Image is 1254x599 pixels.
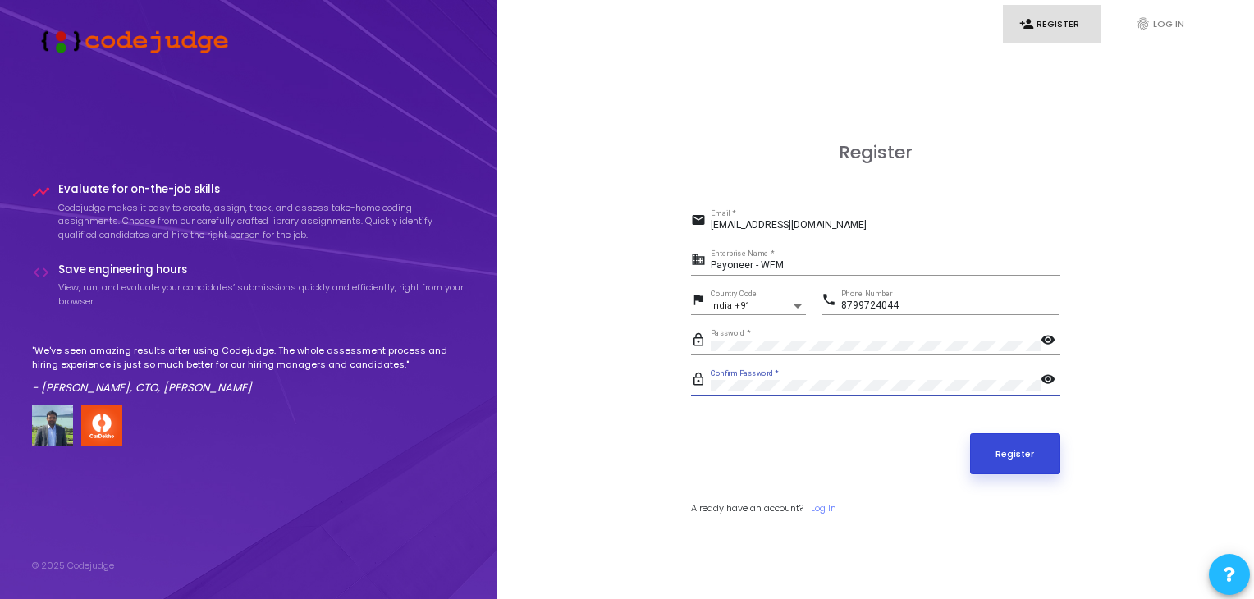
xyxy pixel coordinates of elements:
mat-icon: phone [822,291,841,311]
div: © 2025 Codejudge [32,559,114,573]
i: fingerprint [1136,16,1151,31]
i: timeline [32,183,50,201]
h3: Register [691,142,1060,163]
input: Phone Number [841,300,1059,312]
mat-icon: lock_outline [691,332,711,351]
input: Enterprise Name [711,260,1060,272]
a: person_addRegister [1003,5,1101,43]
i: person_add [1019,16,1034,31]
p: Codejudge makes it easy to create, assign, track, and assess take-home coding assignments. Choose... [58,201,465,242]
mat-icon: business [691,251,711,271]
mat-icon: flag [691,291,711,311]
mat-icon: visibility [1041,332,1060,351]
span: Already have an account? [691,501,803,514]
h4: Save engineering hours [58,263,465,277]
img: user image [32,405,73,446]
em: - [PERSON_NAME], CTO, [PERSON_NAME] [32,380,252,396]
img: company-logo [81,405,122,446]
mat-icon: visibility [1041,371,1060,391]
mat-icon: email [691,212,711,231]
h4: Evaluate for on-the-job skills [58,183,465,196]
span: India +91 [711,300,750,311]
mat-icon: lock_outline [691,371,711,391]
button: Register [970,433,1060,474]
input: Email [711,220,1060,231]
a: fingerprintLog In [1119,5,1218,43]
a: Log In [811,501,836,515]
p: View, run, and evaluate your candidates’ submissions quickly and efficiently, right from your bro... [58,281,465,308]
p: "We've seen amazing results after using Codejudge. The whole assessment process and hiring experi... [32,344,465,371]
i: code [32,263,50,281]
